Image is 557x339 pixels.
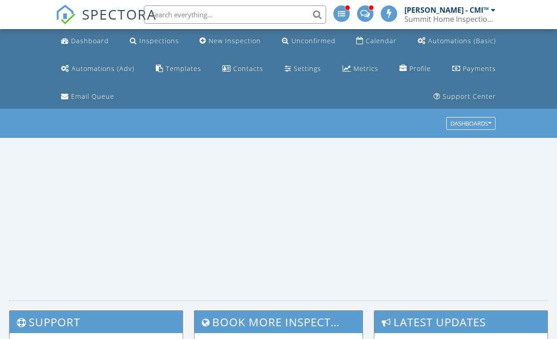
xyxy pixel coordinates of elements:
[396,61,434,77] a: Company Profile
[57,33,112,50] a: Dashboard
[294,64,321,73] div: Settings
[72,64,134,73] div: Automations (Adv)
[82,5,157,24] span: SPECTORA
[57,61,138,77] a: Automations (Advanced)
[152,61,205,77] a: Templates
[450,121,491,127] div: Dashboards
[404,15,496,24] div: Summit Home Inspection, LLC
[353,64,378,73] div: Metrics
[449,61,500,77] a: Payments
[404,5,489,15] div: [PERSON_NAME] - CMI™
[57,88,118,105] a: Email Queue
[281,61,325,77] a: Settings
[71,36,109,45] div: Dashboard
[166,64,201,73] div: Templates
[366,36,397,45] div: Calendar
[144,5,326,24] input: Search everything...
[219,61,267,77] a: Contacts
[194,311,362,333] h3: Book More Inspections
[409,64,431,73] div: Profile
[196,33,265,50] a: New Inspection
[430,88,500,105] a: Support Center
[56,12,157,31] a: SPECTORA
[353,33,400,50] a: Calendar
[463,64,496,73] div: Payments
[209,36,261,45] div: New Inspection
[233,64,263,73] div: Contacts
[339,61,382,77] a: Metrics
[291,36,336,45] div: Unconfirmed
[71,92,114,101] div: Email Queue
[10,311,183,333] h3: Support
[139,36,179,45] div: Inspections
[443,92,496,101] div: Support Center
[278,33,339,50] a: Unconfirmed
[428,36,496,45] div: Automations (Basic)
[446,117,496,130] button: Dashboards
[414,33,500,50] a: Automations (Basic)
[374,311,547,333] h3: Latest Updates
[126,33,183,50] a: Inspections
[56,5,76,25] img: The Best Home Inspection Software - Spectora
